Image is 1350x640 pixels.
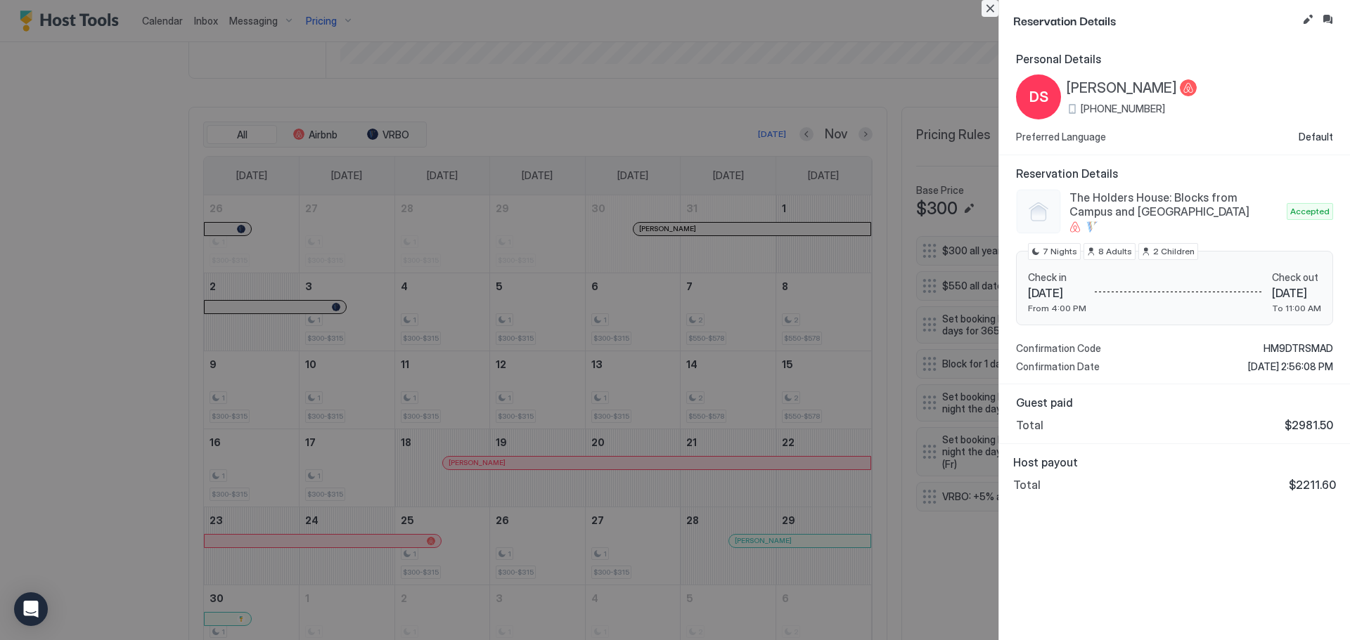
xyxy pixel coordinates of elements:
[1299,131,1333,143] span: Default
[1272,286,1321,300] span: [DATE]
[1067,79,1177,97] span: [PERSON_NAME]
[1272,271,1321,284] span: Check out
[1016,52,1333,66] span: Personal Details
[1069,190,1281,218] span: The Holders House: Blocks from Campus and [GEOGRAPHIC_DATA]
[1028,286,1086,300] span: [DATE]
[1016,418,1043,432] span: Total
[1289,478,1336,492] span: $2211.60
[1028,303,1086,313] span: From 4:00 PM
[1153,245,1195,258] span: 2 Children
[1043,245,1077,258] span: 7 Nights
[1285,418,1333,432] span: $2981.50
[1272,303,1321,313] span: To 11:00 AM
[1016,396,1333,410] span: Guest paid
[1016,166,1333,181] span: Reservation Details
[1016,342,1101,355] span: Confirmation Code
[1016,131,1106,143] span: Preferred Language
[1299,11,1316,28] button: Edit reservation
[1013,11,1297,29] span: Reservation Details
[1319,11,1336,28] button: Inbox
[1248,360,1333,373] span: [DATE] 2:56:08 PM
[14,592,48,626] div: Open Intercom Messenger
[1013,478,1041,492] span: Total
[1013,455,1336,469] span: Host payout
[1098,245,1132,258] span: 8 Adults
[1081,103,1165,115] span: [PHONE_NUMBER]
[1016,360,1100,373] span: Confirmation Date
[1029,86,1048,107] span: DS
[1290,205,1330,218] span: Accepted
[1264,342,1333,355] span: HM9DTRSMAD
[1028,271,1086,284] span: Check in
